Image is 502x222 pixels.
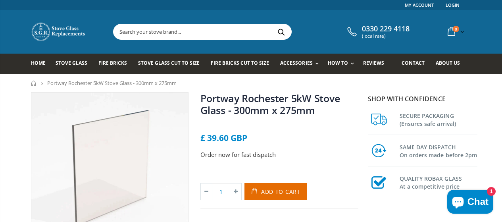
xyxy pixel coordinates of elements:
button: Search [273,24,290,39]
a: Stove Glass Cut To Size [138,54,206,74]
a: Reviews [363,54,390,74]
a: Fire Bricks Cut To Size [211,54,275,74]
a: About us [436,54,466,74]
span: Accessories [280,60,312,66]
a: Fire Bricks [98,54,133,74]
span: Stove Glass [56,60,87,66]
span: About us [436,60,460,66]
h3: SAME DAY DISPATCH On orders made before 2pm [400,142,477,159]
input: Search your stove brand... [113,24,380,39]
span: Contact [402,60,425,66]
a: Accessories [280,54,322,74]
span: How To [328,60,348,66]
h3: SECURE PACKAGING (Ensures safe arrival) [400,110,477,128]
span: Fire Bricks Cut To Size [211,60,269,66]
h3: QUALITY ROBAX GLASS At a competitive price [400,173,477,191]
p: Shop with confidence [368,94,477,104]
a: Home [31,54,52,74]
span: Fire Bricks [98,60,127,66]
inbox-online-store-chat: Shopify online store chat [445,190,496,216]
span: 0 [453,26,459,32]
span: Stove Glass Cut To Size [138,60,200,66]
span: Home [31,60,46,66]
a: Portway Rochester 5kW Stove Glass - 300mm x 275mm [200,91,340,117]
a: Stove Glass [56,54,93,74]
a: Contact [402,54,431,74]
span: Portway Rochester 5kW Stove Glass - 300mm x 275mm [47,79,177,87]
img: Stove Glass Replacement [31,22,87,42]
a: 0 [444,24,466,39]
span: Reviews [363,60,384,66]
p: Order now for fast dispatch [200,150,358,159]
span: 0330 229 4118 [362,25,410,33]
a: Home [31,81,37,86]
button: Add to Cart [244,183,307,200]
span: (local rate) [362,33,410,39]
span: £ 39.60 GBP [200,132,247,143]
span: Add to Cart [261,188,300,195]
a: How To [328,54,358,74]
